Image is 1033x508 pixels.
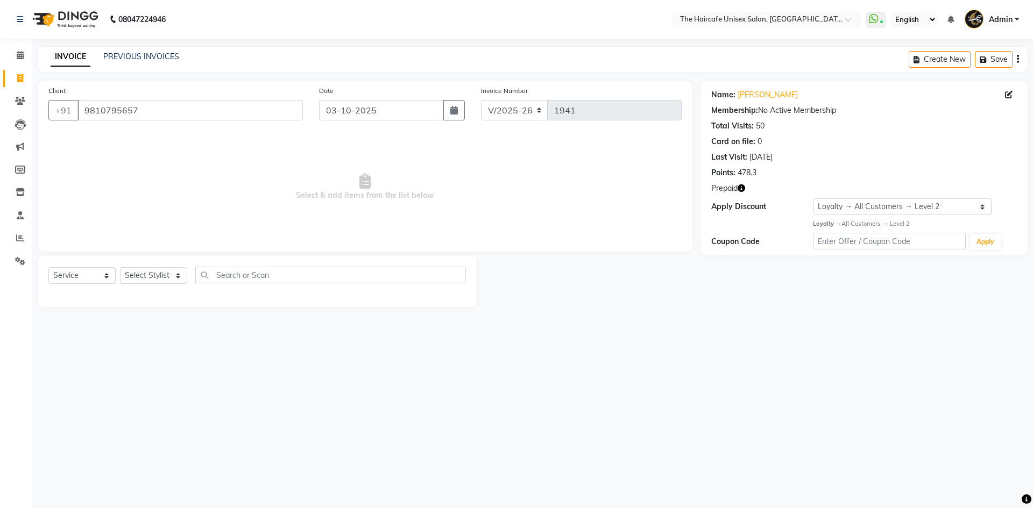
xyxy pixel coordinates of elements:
[195,267,466,283] input: Search or Scan
[51,47,90,67] a: INVOICE
[970,234,1001,250] button: Apply
[77,100,303,120] input: Search by Name/Mobile/Email/Code
[711,120,754,132] div: Total Visits:
[711,89,735,101] div: Name:
[118,4,166,34] b: 08047224946
[738,167,756,178] div: 478.3
[711,105,1017,116] div: No Active Membership
[738,89,798,101] a: [PERSON_NAME]
[975,51,1013,68] button: Save
[989,14,1013,25] span: Admin
[711,167,735,178] div: Points:
[813,233,966,249] input: Enter Offer / Coupon Code
[965,10,984,28] img: Admin
[711,136,755,147] div: Card on file:
[758,136,762,147] div: 0
[103,52,179,61] a: PREVIOUS INVOICES
[813,220,841,227] strong: Loyalty →
[319,86,334,96] label: Date
[711,152,747,163] div: Last Visit:
[909,51,971,68] button: Create New
[481,86,528,96] label: Invoice Number
[711,236,813,247] div: Coupon Code
[711,201,813,212] div: Apply Discount
[48,86,66,96] label: Client
[27,4,101,34] img: logo
[711,183,738,194] span: Prepaid
[749,152,773,163] div: [DATE]
[48,133,682,241] span: Select & add items from the list below
[813,219,1017,228] div: All Customers → Level 2
[756,120,765,132] div: 50
[711,105,758,116] div: Membership:
[48,100,79,120] button: +91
